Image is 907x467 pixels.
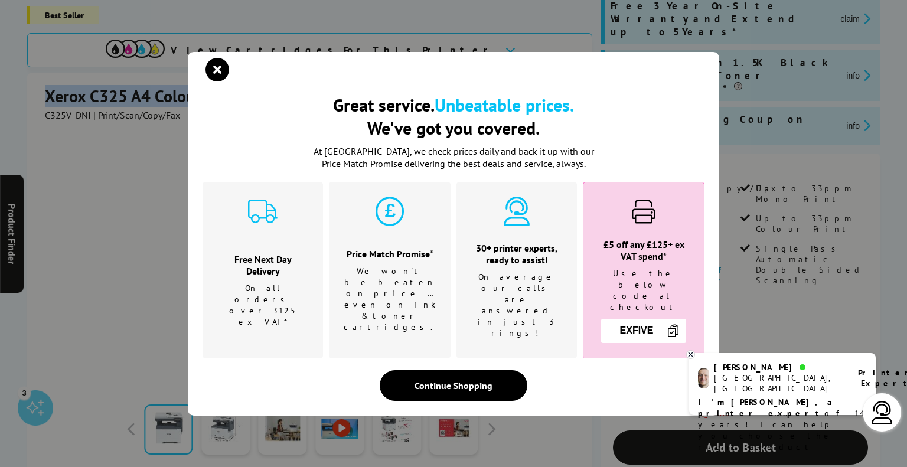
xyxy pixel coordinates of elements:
button: close modal [208,61,226,79]
h3: Price Match Promise* [344,248,436,260]
b: I'm [PERSON_NAME], a printer expert [698,397,836,419]
p: of 14 years! I can help you choose the right product [698,397,867,453]
img: user-headset-light.svg [870,401,894,424]
h3: 30+ printer experts, ready to assist! [471,242,562,266]
div: [GEOGRAPHIC_DATA], [GEOGRAPHIC_DATA] [714,373,843,394]
p: On average our calls are answered in just 3 rings! [471,272,562,339]
h3: £5 off any £125+ ex VAT spend* [598,239,689,262]
p: At [GEOGRAPHIC_DATA], we check prices daily and back it up with our Price Match Promise deliverin... [306,145,601,170]
h3: Free Next Day Delivery [217,253,308,277]
h2: Great service. We've got you covered. [203,93,704,139]
p: We won't be beaten on price …even on ink & toner cartridges. [344,266,436,333]
p: Use the below code at checkout [598,268,689,313]
div: [PERSON_NAME] [714,362,843,373]
img: expert-cyan.svg [502,197,531,226]
img: ashley-livechat.png [698,368,709,388]
img: price-promise-cyan.svg [375,197,404,226]
b: Unbeatable prices. [435,93,574,116]
div: Continue Shopping [380,370,527,401]
p: On all orders over £125 ex VAT* [217,283,308,328]
img: Copy Icon [666,324,680,338]
img: delivery-cyan.svg [248,197,278,226]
